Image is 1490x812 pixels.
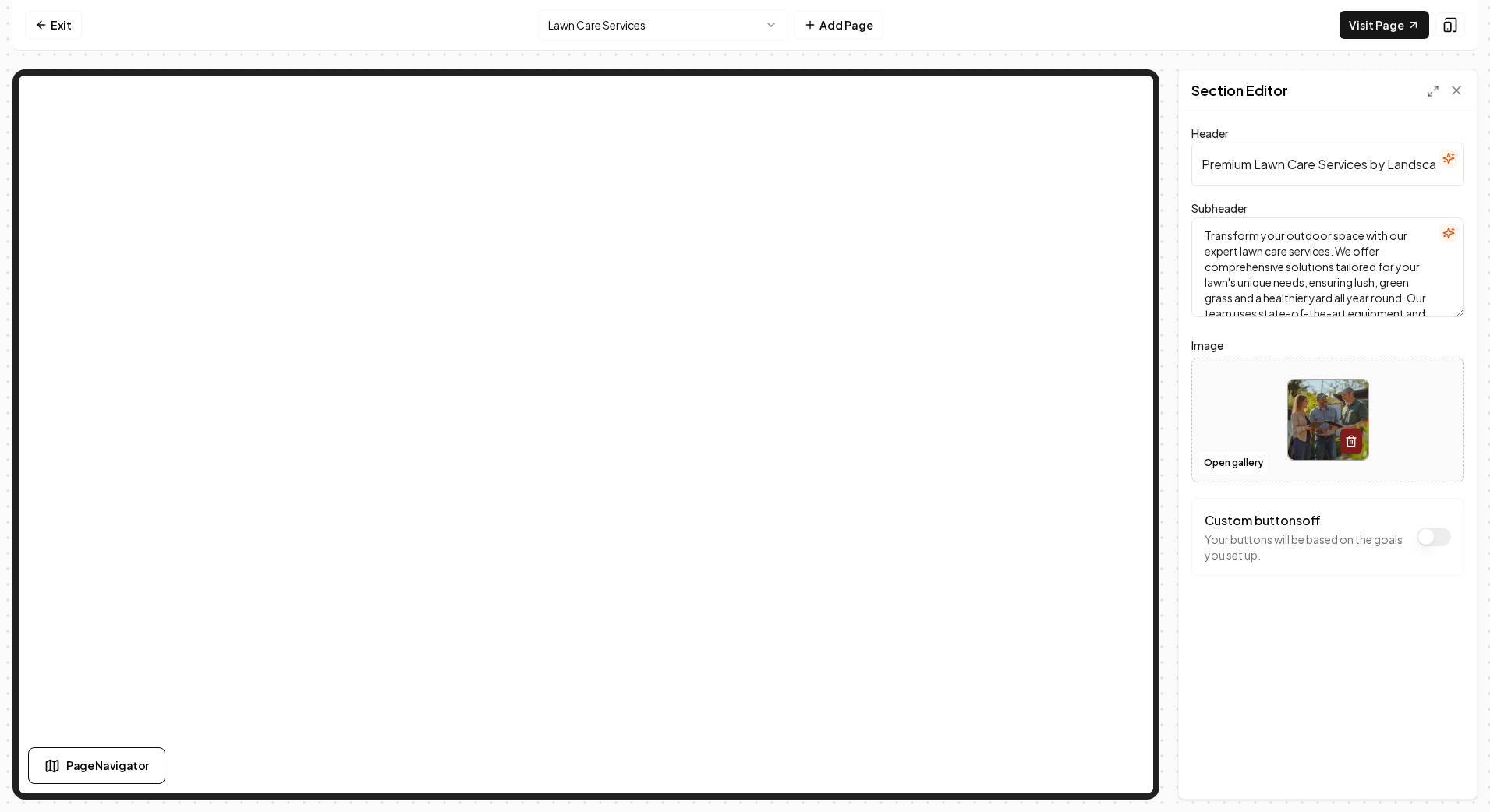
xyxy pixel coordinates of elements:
label: Subheader [1191,201,1248,215]
label: Custom buttons off [1205,512,1321,528]
button: Open gallery [1198,450,1269,475]
a: Exit [25,11,82,39]
button: Page Navigator [28,747,165,784]
p: Your buttons will be based on the goals you set up. [1205,531,1409,563]
label: Header [1191,126,1229,140]
span: Page Navigator [66,757,149,774]
button: Add Page [794,11,883,39]
input: Header [1191,143,1464,186]
h2: Section Editor [1191,79,1288,101]
img: image [1288,380,1368,460]
label: Image [1191,336,1464,355]
a: Visit Page [1340,11,1429,39]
